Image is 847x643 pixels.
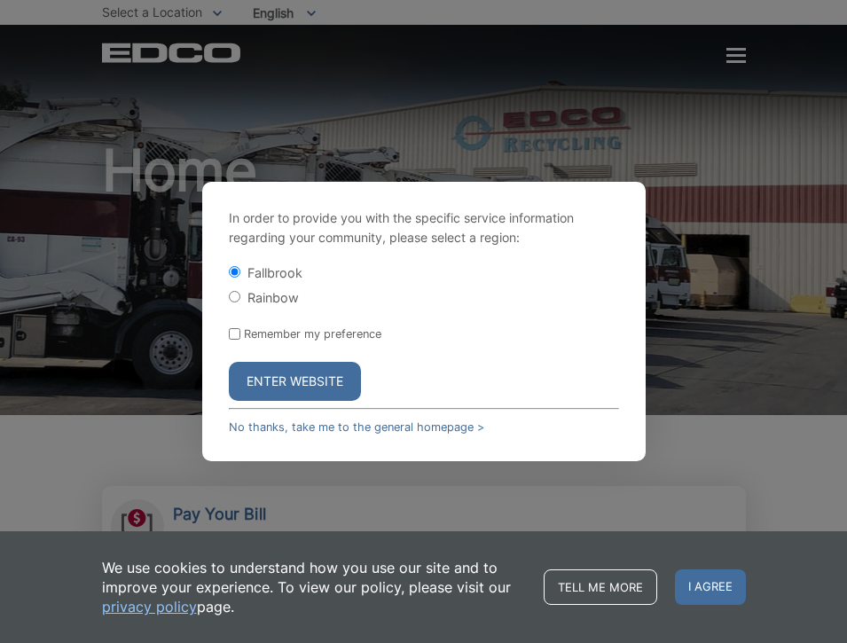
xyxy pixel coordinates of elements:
p: We use cookies to understand how you use our site and to improve your experience. To view our pol... [102,558,526,616]
label: Remember my preference [244,327,381,341]
a: privacy policy [102,597,197,616]
button: Enter Website [229,362,361,401]
label: Rainbow [247,290,299,305]
label: Fallbrook [247,265,302,280]
a: Tell me more [544,569,657,605]
a: No thanks, take me to the general homepage > [229,420,484,434]
span: I agree [675,569,746,605]
p: In order to provide you with the specific service information regarding your community, please se... [229,208,619,247]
